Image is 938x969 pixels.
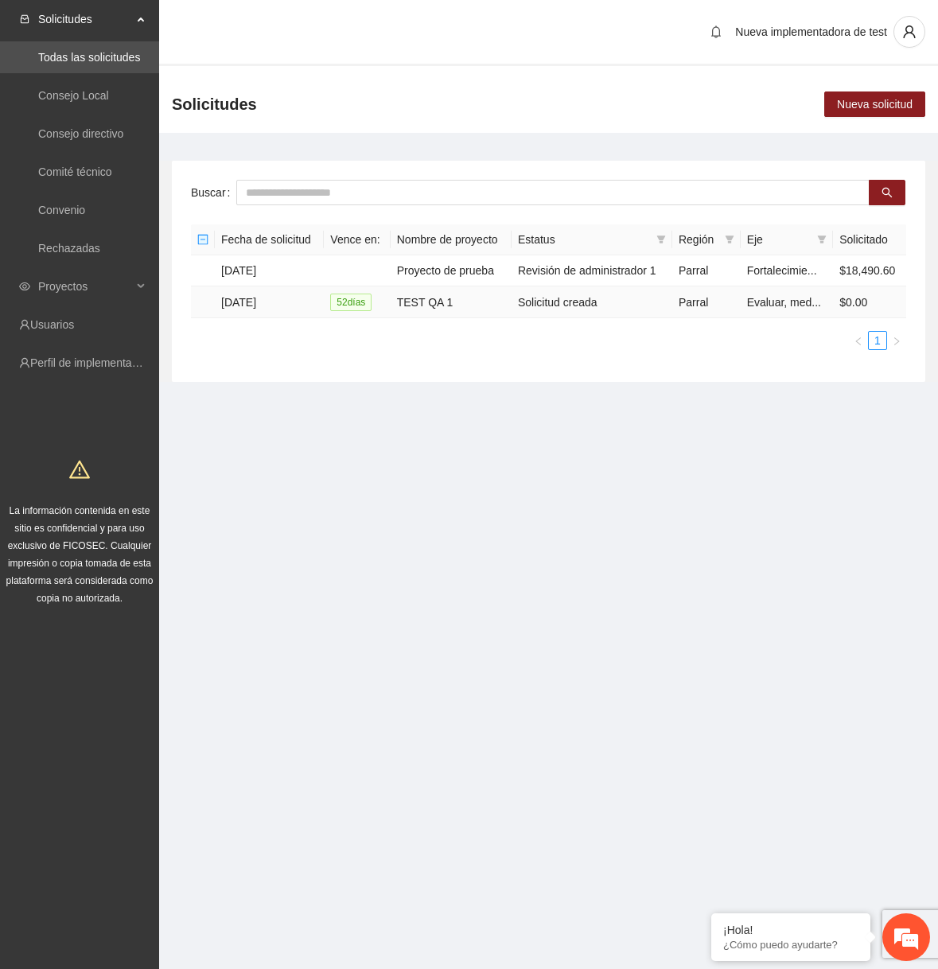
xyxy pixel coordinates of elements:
[391,255,512,286] td: Proyecto de prueba
[391,224,512,255] th: Nombre de proyecto
[854,337,863,346] span: left
[735,25,887,38] span: Nueva implementadora de test
[191,180,236,205] label: Buscar
[38,242,100,255] a: Rechazadas
[869,332,886,349] a: 1
[172,91,257,117] span: Solicitudes
[837,95,913,113] span: Nueva solicitud
[30,318,74,331] a: Usuarios
[38,270,132,302] span: Proyectos
[672,286,741,318] td: Parral
[38,204,85,216] a: Convenio
[747,296,821,309] span: Evaluar, med...
[704,25,728,38] span: bell
[882,187,893,200] span: search
[38,51,140,64] a: Todas las solicitudes
[893,16,925,48] button: user
[887,331,906,350] button: right
[824,91,925,117] button: Nueva solicitud
[38,89,109,102] a: Consejo Local
[83,81,267,102] div: Chatee con nosotros ahora
[261,8,299,46] div: Minimizar ventana de chat en vivo
[833,255,906,286] td: $18,490.60
[747,231,812,248] span: Eje
[722,228,738,251] span: filter
[894,25,924,39] span: user
[817,235,827,244] span: filter
[892,337,901,346] span: right
[215,286,324,318] td: [DATE]
[30,356,154,369] a: Perfil de implementadora
[672,255,741,286] td: Parral
[19,281,30,292] span: eye
[38,3,132,35] span: Solicitudes
[833,224,906,255] th: Solicitado
[6,505,154,604] span: La información contenida en este sitio es confidencial y para uso exclusivo de FICOSEC. Cualquier...
[518,231,650,248] span: Estatus
[391,286,512,318] td: TEST QA 1
[324,224,390,255] th: Vence en:
[833,286,906,318] td: $0.00
[849,331,868,350] li: Previous Page
[8,434,303,490] textarea: Escriba su mensaje y pulse “Intro”
[723,924,858,936] div: ¡Hola!
[679,231,718,248] span: Región
[849,331,868,350] button: left
[653,228,669,251] span: filter
[215,255,324,286] td: [DATE]
[656,235,666,244] span: filter
[512,255,672,286] td: Revisión de administrador 1
[747,264,817,277] span: Fortalecimie...
[887,331,906,350] li: Next Page
[197,234,208,245] span: minus-square
[725,235,734,244] span: filter
[38,165,112,178] a: Comité técnico
[19,14,30,25] span: inbox
[868,331,887,350] li: 1
[69,459,90,480] span: warning
[703,19,729,45] button: bell
[215,224,324,255] th: Fecha de solicitud
[330,294,372,311] span: 52 día s
[723,939,858,951] p: ¿Cómo puedo ayudarte?
[814,228,830,251] span: filter
[38,127,123,140] a: Consejo directivo
[92,212,220,373] span: Estamos en línea.
[512,286,672,318] td: Solicitud creada
[869,180,905,205] button: search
